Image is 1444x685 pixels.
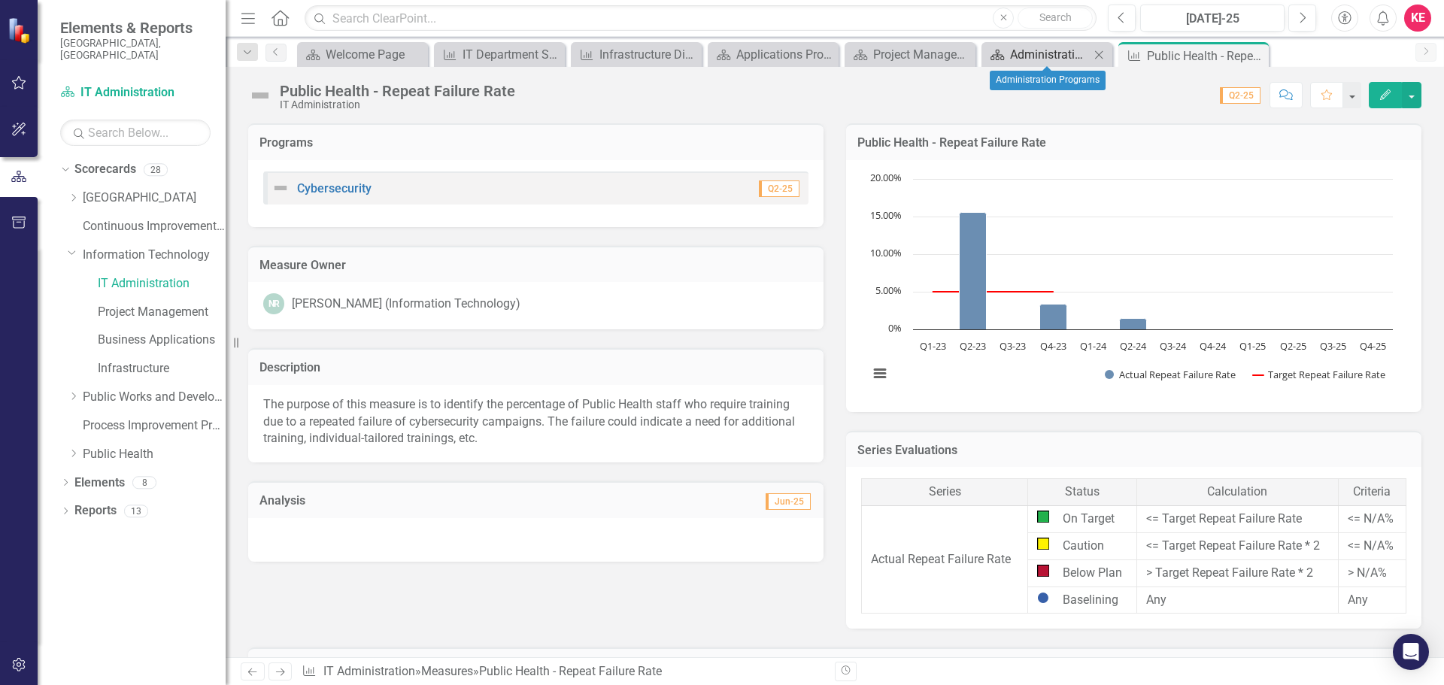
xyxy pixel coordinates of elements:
td: <= Target Repeat Failure Rate [1136,506,1338,533]
div: Chart. Highcharts interactive chart. [861,171,1406,397]
a: Elements [74,474,125,492]
a: Business Applications [98,332,226,349]
th: Status [1028,479,1137,506]
text: 15.00% [870,208,902,222]
path: Q4-23, 3.4. Actual Repeat Failure Rate. [1040,304,1067,329]
button: Show Target Repeat Failure Rate [1253,368,1386,381]
text: Q4-24 [1200,339,1227,353]
span: Jun-25 [766,493,811,510]
div: Administration Programs [1010,45,1090,64]
div: 8 [132,476,156,489]
div: On Target [1037,511,1127,528]
text: Q4-25 [1360,339,1386,353]
td: <= Target Repeat Failure Rate * 2 [1136,532,1338,559]
div: Project Management Office [873,45,972,64]
path: Q2-23, 15.6. Actual Repeat Failure Rate. [960,212,987,329]
a: Scorecards [74,161,136,178]
a: Reports [74,502,117,520]
a: Measures [421,664,473,678]
div: [PERSON_NAME] (Information Technology) [292,296,520,313]
text: Q4-23 [1040,339,1066,353]
div: IT Administration [280,99,515,111]
text: 5.00% [875,283,902,297]
input: Search Below... [60,120,211,146]
small: [GEOGRAPHIC_DATA], [GEOGRAPHIC_DATA] [60,37,211,62]
a: Cybersecurity [297,181,372,195]
h3: Programs [259,136,812,150]
a: Project Management [98,304,226,321]
h3: Series Evaluations [857,444,1410,457]
span: Q2-25 [1220,87,1260,104]
div: Administration Programs [990,71,1106,90]
input: Search ClearPoint... [305,5,1097,32]
text: Q2-24 [1120,339,1147,353]
td: Any [1338,586,1406,614]
text: Q3-25 [1320,339,1346,353]
text: Q3-24 [1160,339,1187,353]
button: [DATE]-25 [1140,5,1285,32]
a: IT Administration [60,84,211,102]
text: Q2-25 [1280,339,1306,353]
text: Q3-23 [1000,339,1026,353]
span: Elements & Reports [60,19,211,37]
th: Criteria [1338,479,1406,506]
td: Any [1136,586,1338,614]
div: Public Health - Repeat Failure Rate [280,83,515,99]
th: Calculation [1136,479,1338,506]
a: Administration Programs [985,45,1090,64]
a: Project Management Office [848,45,972,64]
button: Search [1018,8,1093,29]
h3: Analysis [259,494,534,508]
div: Infrastructure Division - Information Technology [599,45,698,64]
span: Search [1039,11,1072,23]
a: Infrastructure Division - Information Technology [575,45,698,64]
span: The purpose of this measure is to identify the percentage of Public Health staff who require trai... [263,397,795,446]
a: [GEOGRAPHIC_DATA] [83,189,226,207]
img: Baselining [1037,592,1049,604]
div: Below Plan [1037,565,1127,582]
td: Actual Repeat Failure Rate [862,506,1028,614]
text: Q1-23 [920,339,946,353]
img: ClearPoint Strategy [6,16,35,44]
path: Q2-24, 1.5. Actual Repeat Failure Rate. [1120,318,1147,329]
h3: Measure Owner [259,259,812,272]
th: Series [862,479,1028,506]
text: Q2-23 [960,339,986,353]
a: IT Administration [98,275,226,292]
text: 0% [888,321,902,335]
div: Public Health - Repeat Failure Rate [1147,47,1265,65]
h3: Public Health - Repeat Failure Rate [857,136,1410,150]
a: Public Health [83,446,226,463]
div: Applications Programs [736,45,835,64]
img: Caution [1037,538,1049,550]
svg: Interactive chart [861,171,1400,397]
div: » » [302,663,824,680]
img: Below Plan [1037,565,1049,577]
div: NR [263,293,284,314]
a: Infrastructure [98,360,226,377]
div: IT Department Scorecard Report [463,45,561,64]
img: Not Defined [248,83,272,108]
td: <= N/A% [1338,532,1406,559]
td: > N/A% [1338,559,1406,586]
button: Show Actual Repeat Failure Rate [1105,368,1236,381]
div: Public Health - Repeat Failure Rate [479,664,662,678]
a: Welcome Page [301,45,424,64]
div: 28 [144,163,168,176]
div: Welcome Page [326,45,424,64]
a: Public Works and Development [83,389,226,406]
h3: Description [259,361,812,374]
text: Q1-25 [1239,339,1266,353]
a: Applications Programs [711,45,835,64]
img: Not Defined [272,179,290,197]
div: [DATE]-25 [1145,10,1279,28]
text: 20.00% [870,171,902,184]
a: IT Department Scorecard Report [438,45,561,64]
button: View chart menu, Chart [869,363,890,384]
a: Continuous Improvement Program [83,218,226,235]
text: Q1-24 [1080,339,1107,353]
button: KE [1404,5,1431,32]
td: > Target Repeat Failure Rate * 2 [1136,559,1338,586]
g: Target Repeat Failure Rate, series 2 of 2. Line with 12 data points. [930,289,1136,295]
